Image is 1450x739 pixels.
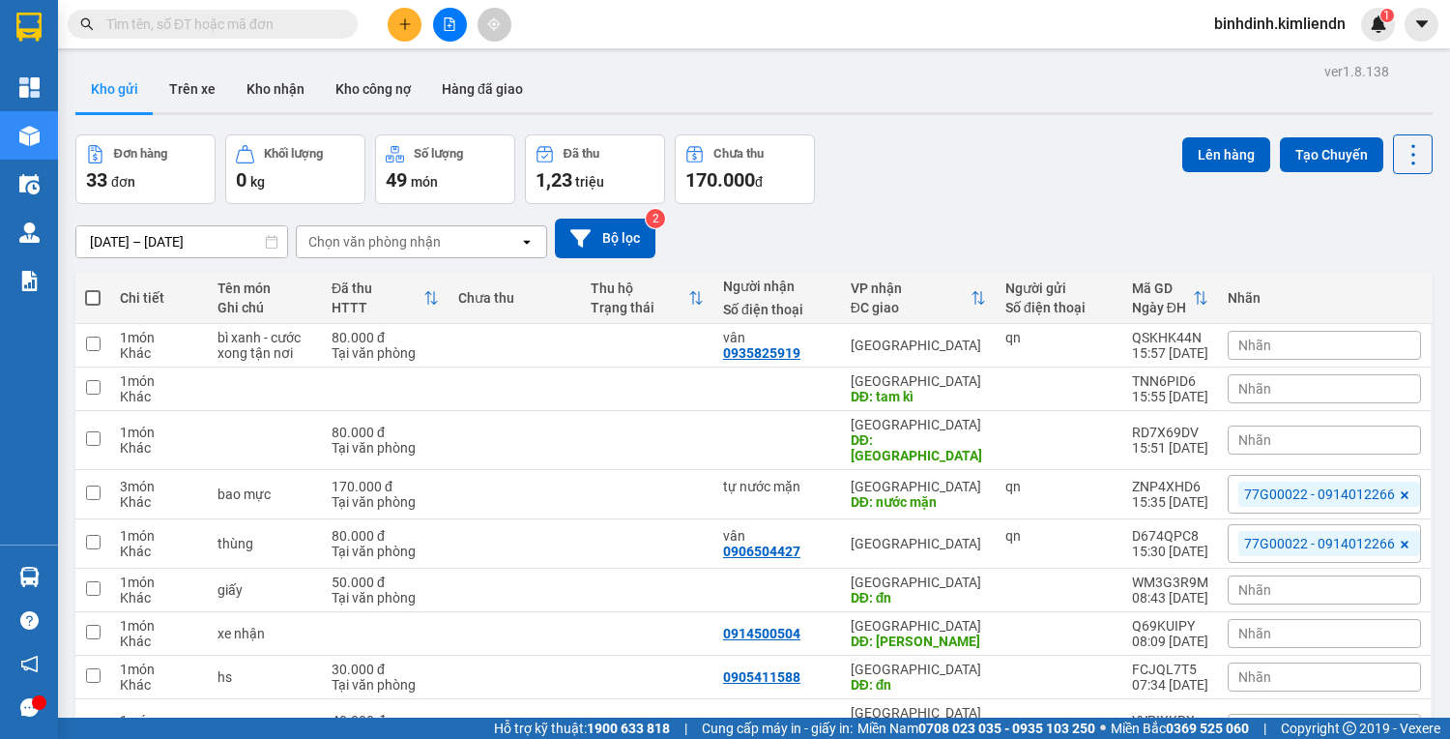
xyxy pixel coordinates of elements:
[120,373,198,389] div: 1 món
[723,279,831,294] div: Người nhận
[120,713,198,728] div: 1 món
[19,271,40,291] img: solution-icon
[1132,575,1208,590] div: WM3G3R9M
[1244,486,1395,503] span: 77G00022 - 0914012266
[264,147,323,161] div: Khối lượng
[851,536,986,551] div: [GEOGRAPHIC_DATA]
[1380,9,1394,22] sup: 1
[478,8,511,42] button: aim
[332,494,439,510] div: Tại văn phòng
[19,126,40,146] img: warehouse-icon
[1238,432,1271,448] span: Nhãn
[536,168,572,192] span: 1,23
[20,611,39,630] span: question-circle
[1238,669,1271,685] span: Nhãn
[231,66,320,112] button: Kho nhận
[86,168,107,192] span: 33
[120,528,198,544] div: 1 món
[1132,389,1208,404] div: 15:55 [DATE]
[487,17,501,31] span: aim
[851,705,986,721] div: [GEOGRAPHIC_DATA]
[519,234,535,250] svg: open
[851,432,986,463] div: DĐ: đà nẵng
[1228,290,1421,306] div: Nhãn
[80,17,94,31] span: search
[19,567,40,587] img: warehouse-icon
[217,487,312,502] div: bao mực
[851,590,986,606] div: DĐ: đn
[308,232,441,251] div: Chọn văn phòng nhận
[723,330,831,345] div: vân
[755,174,763,190] span: đ
[1132,300,1193,315] div: Ngày ĐH
[684,718,687,739] span: |
[1005,300,1113,315] div: Số điện thoại
[1132,662,1208,677] div: FCJQL7T5
[19,174,40,194] img: warehouse-icon
[250,174,265,190] span: kg
[1005,330,1113,345] div: qn
[236,168,246,192] span: 0
[332,440,439,456] div: Tại văn phòng
[555,219,655,258] button: Bộ lọc
[1005,528,1113,544] div: qn
[1005,281,1113,296] div: Người gửi
[120,345,198,361] div: Khác
[1132,425,1208,440] div: RD7X69DV
[841,273,996,324] th: Toggle SortBy
[1132,634,1208,649] div: 08:09 [DATE]
[723,669,800,685] div: 0905411588
[494,718,670,739] span: Hỗ trợ kỹ thuật:
[1132,440,1208,456] div: 15:51 [DATE]
[525,134,665,204] button: Đã thu1,23 triệu
[1132,330,1208,345] div: QSKHK44N
[458,290,571,306] div: Chưa thu
[120,330,198,345] div: 1 món
[723,528,831,544] div: vân
[375,134,515,204] button: Số lượng49món
[1132,494,1208,510] div: 15:35 [DATE]
[851,373,986,389] div: [GEOGRAPHIC_DATA]
[1132,479,1208,494] div: ZNP4XHD6
[332,575,439,590] div: 50.000 đ
[1263,718,1266,739] span: |
[217,281,312,296] div: Tên món
[411,174,438,190] span: món
[16,13,42,42] img: logo-vxr
[120,425,198,440] div: 1 món
[426,66,538,112] button: Hàng đã giao
[1122,273,1218,324] th: Toggle SortBy
[120,677,198,693] div: Khác
[1370,15,1387,33] img: icon-new-feature
[851,575,986,590] div: [GEOGRAPHIC_DATA]
[75,134,216,204] button: Đơn hàng33đơn
[120,389,198,404] div: Khác
[332,330,439,345] div: 80.000 đ
[106,14,334,35] input: Tìm tên, số ĐT hoặc mã đơn
[591,300,688,315] div: Trạng thái
[1132,528,1208,544] div: D674QPC8
[1405,8,1438,42] button: caret-down
[120,634,198,649] div: Khác
[723,479,831,494] div: tự nước mặn
[1005,479,1113,494] div: qn
[332,713,439,728] div: 40.000 đ
[332,528,439,544] div: 80.000 đ
[154,66,231,112] button: Trên xe
[1280,137,1383,172] button: Tạo Chuyến
[723,544,800,559] div: 0906504427
[1343,722,1356,735] span: copyright
[1132,281,1193,296] div: Mã GD
[217,582,312,598] div: giấy
[120,290,198,306] div: Chi tiết
[1100,724,1106,732] span: ⚪️
[217,536,312,551] div: thùng
[1383,9,1390,22] span: 1
[332,544,439,559] div: Tại văn phòng
[851,338,986,353] div: [GEOGRAPHIC_DATA]
[1324,61,1389,82] div: ver 1.8.138
[857,718,1095,739] span: Miền Nam
[332,425,439,440] div: 80.000 đ
[20,698,39,717] span: message
[1238,381,1271,397] span: Nhãn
